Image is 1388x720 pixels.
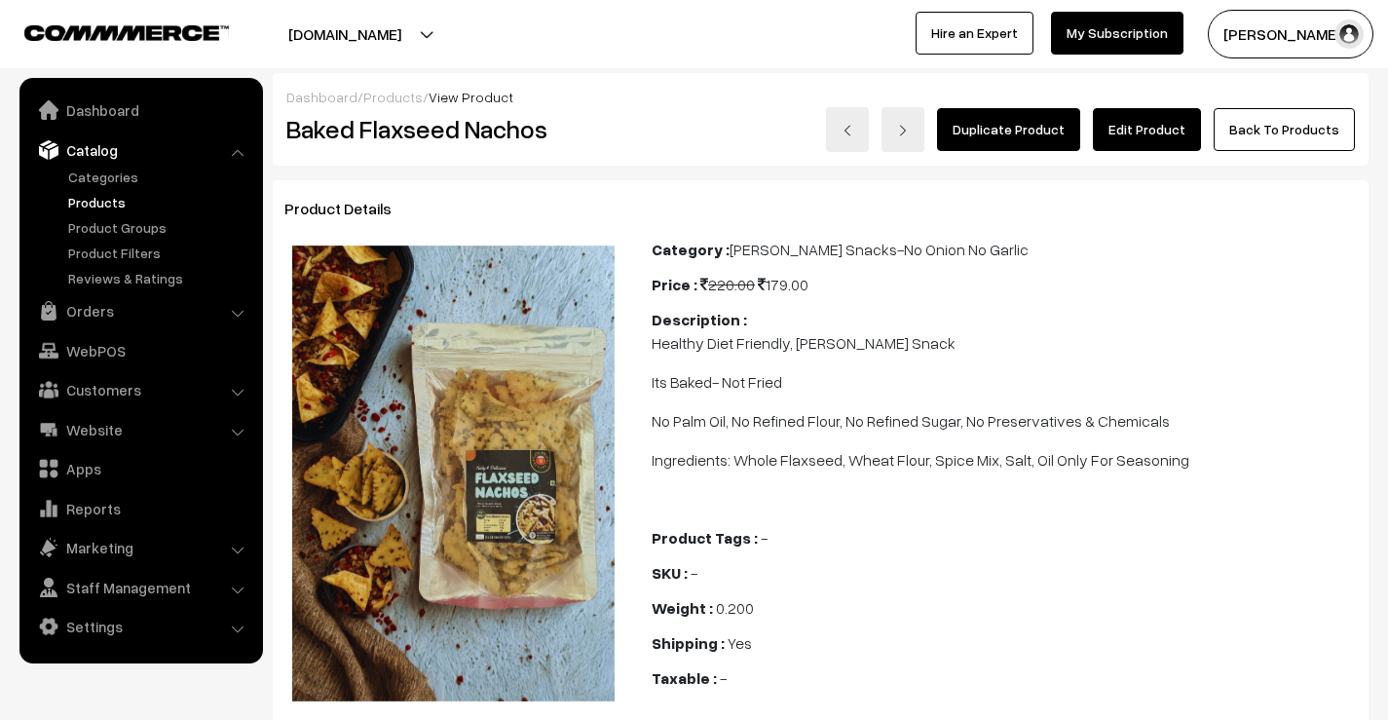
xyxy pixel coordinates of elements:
a: Hire an Expert [916,12,1033,55]
span: View Product [429,89,513,105]
a: Customers [24,372,256,407]
img: user [1334,19,1364,49]
b: Weight : [652,598,713,618]
a: Product Filters [63,243,256,263]
a: Products [63,192,256,212]
img: left-arrow.png [842,125,853,136]
h2: Baked Flaxseed Nachos [286,114,623,144]
a: Website [24,412,256,447]
p: Ingredients: Whole Flaxseed, Wheat Flour, Spice Mix, Salt, Oil Only For Seasoning [652,448,1357,472]
a: Duplicate Product [937,108,1080,151]
b: Category : [652,240,730,259]
span: - [691,563,697,583]
span: Product Details [284,199,415,218]
span: 0.200 [716,598,754,618]
span: - [761,528,768,548]
a: WebPOS [24,333,256,368]
a: Settings [24,609,256,644]
img: COMMMERCE [24,25,229,40]
a: Staff Management [24,570,256,605]
span: Yes [728,633,752,653]
div: [PERSON_NAME] Snacks-No Onion No Garlic [652,238,1357,261]
a: Dashboard [24,93,256,128]
a: Orders [24,293,256,328]
p: Healthy Diet Friendly, [PERSON_NAME] Snack [652,331,1357,355]
button: [DOMAIN_NAME] [220,10,469,58]
b: Price : [652,275,697,294]
a: Catalog [24,133,256,168]
a: COMMMERCE [24,19,195,43]
img: right-arrow.png [897,125,909,136]
b: Product Tags : [652,528,758,548]
a: Reports [24,491,256,526]
span: 220.00 [700,275,755,294]
b: Description : [652,310,747,329]
button: [PERSON_NAME]… [1208,10,1373,58]
a: Dashboard [286,89,357,105]
div: 179.00 [652,273,1357,296]
b: Taxable : [652,668,717,688]
a: Edit Product [1093,108,1201,151]
img: 17485113033903Website-Photos-32.jpg [292,246,615,701]
a: Marketing [24,530,256,565]
b: Shipping : [652,633,725,653]
b: SKU : [652,563,688,583]
a: Back To Products [1214,108,1355,151]
a: Categories [63,167,256,187]
p: No Palm Oil, No Refined Flour, No Refined Sugar, No Preservatives & Chemicals [652,409,1357,433]
a: Product Groups [63,217,256,238]
div: / / [286,87,1355,107]
a: Products [363,89,423,105]
p: Its Baked- Not Fried [652,370,1357,394]
span: - [720,668,727,688]
a: Reviews & Ratings [63,268,256,288]
a: My Subscription [1051,12,1183,55]
a: Apps [24,451,256,486]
